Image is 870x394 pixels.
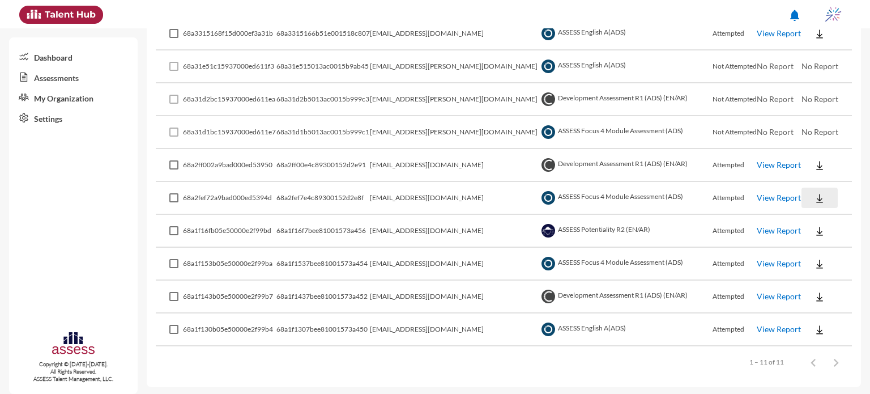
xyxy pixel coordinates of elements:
td: 68a1f153b05e50000e2f99ba [183,248,276,281]
td: 68a1f1537bee81001573a454 [276,248,370,281]
td: 68a1f130b05e50000e2f99b4 [183,313,276,346]
td: [EMAIL_ADDRESS][DOMAIN_NAME] [370,149,538,182]
td: 68a31d2b5013ac0015b999c3 [276,83,370,116]
td: Attempted [713,215,757,248]
a: View Report [757,193,801,202]
td: Attempted [713,149,757,182]
td: [EMAIL_ADDRESS][PERSON_NAME][DOMAIN_NAME] [370,50,538,83]
span: No Report [801,61,838,71]
p: Copyright © [DATE]-[DATE]. All Rights Reserved. ASSESS Talent Management, LLC. [9,361,138,383]
td: Not Attempted [713,50,757,83]
td: Attempted [713,182,757,215]
td: ASSESS Potentiality R2 (EN/AR) [539,215,713,248]
td: [EMAIL_ADDRESS][PERSON_NAME][DOMAIN_NAME] [370,83,538,116]
mat-paginator: Select page [156,346,852,378]
td: [EMAIL_ADDRESS][DOMAIN_NAME] [370,182,538,215]
span: No Report [801,94,838,104]
td: 68a1f1307bee81001573a450 [276,313,370,346]
td: 68a3315168f15d000ef3a31b [183,18,276,50]
td: Not Attempted [713,83,757,116]
td: 68a2fef7e4c89300152d2e8f [276,182,370,215]
td: 68a31d1bc15937000ed611e7 [183,116,276,149]
td: Not Attempted [713,116,757,149]
td: 68a31d2bc15937000ed611ea [183,83,276,116]
td: ASSESS Focus 4 Module Assessment (ADS) [539,182,713,215]
td: 68a1f1437bee81001573a452 [276,281,370,313]
span: No Report [757,94,794,104]
td: ASSESS Focus 4 Module Assessment (ADS) [539,116,713,149]
button: Previous page [802,351,825,374]
a: View Report [757,324,801,334]
a: Dashboard [9,46,138,67]
td: Development Assessment R1 (ADS) (EN/AR) [539,83,713,116]
td: [EMAIL_ADDRESS][DOMAIN_NAME] [370,215,538,248]
a: View Report [757,291,801,301]
button: Next page [825,351,847,374]
td: ASSESS Focus 4 Module Assessment (ADS) [539,248,713,281]
td: [EMAIL_ADDRESS][DOMAIN_NAME] [370,18,538,50]
td: 68a31e515013ac0015b9ab45 [276,50,370,83]
mat-icon: notifications [788,9,801,22]
td: ASSESS English A(ADS) [539,313,713,346]
span: No Report [757,127,794,137]
td: 68a31d1b5013ac0015b999c1 [276,116,370,149]
td: 68a3315166b51e001518c807 [276,18,370,50]
td: Attempted [713,313,757,346]
a: View Report [757,226,801,235]
td: [EMAIL_ADDRESS][DOMAIN_NAME] [370,281,538,313]
td: [EMAIL_ADDRESS][DOMAIN_NAME] [370,313,538,346]
td: ASSESS English A(ADS) [539,18,713,50]
a: View Report [757,160,801,170]
td: [EMAIL_ADDRESS][PERSON_NAME][DOMAIN_NAME] [370,116,538,149]
td: 68a1f16f7bee81001573a456 [276,215,370,248]
td: 68a31e51c15937000ed611f3 [183,50,276,83]
a: Settings [9,108,138,128]
div: 1 – 11 of 11 [749,358,784,366]
td: Development Assessment R1 (ADS) (EN/AR) [539,281,713,313]
span: No Report [757,61,794,71]
td: 68a1f143b05e50000e2f99b7 [183,281,276,313]
a: View Report [757,28,801,38]
td: 68a2ff002a9bad000ed53950 [183,149,276,182]
td: 68a1f16fb05e50000e2f99bd [183,215,276,248]
td: Attempted [713,18,757,50]
img: assesscompany-logo.png [51,331,96,358]
td: Development Assessment R1 (ADS) (EN/AR) [539,149,713,182]
td: Attempted [713,248,757,281]
td: [EMAIL_ADDRESS][DOMAIN_NAME] [370,248,538,281]
span: No Report [801,127,838,137]
td: 68a2ff00e4c89300152d2e91 [276,149,370,182]
a: View Report [757,259,801,268]
td: 68a2fef72a9bad000ed5394d [183,182,276,215]
td: Attempted [713,281,757,313]
td: ASSESS English A(ADS) [539,50,713,83]
a: Assessments [9,67,138,87]
a: My Organization [9,87,138,108]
